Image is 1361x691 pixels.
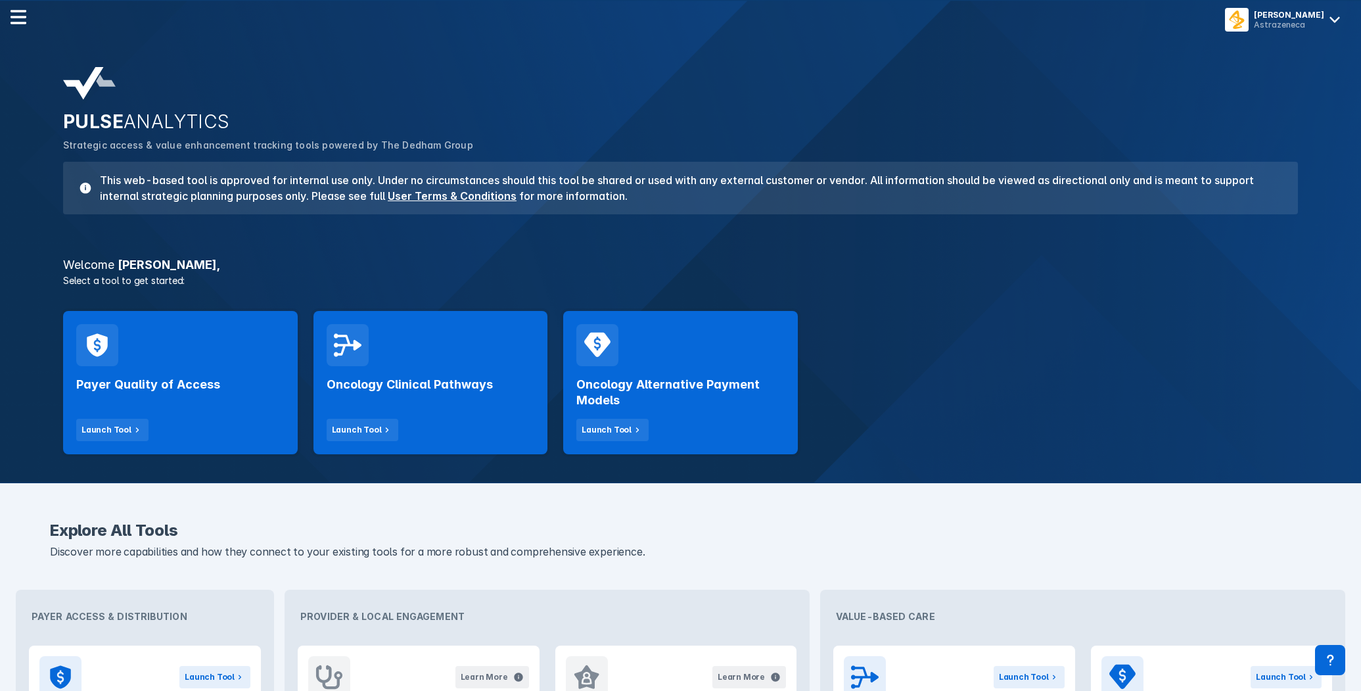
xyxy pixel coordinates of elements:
[313,311,548,454] a: Oncology Clinical PathwaysLaunch Tool
[1228,11,1246,29] img: menu button
[999,671,1049,683] div: Launch Tool
[76,377,220,393] h2: Payer Quality of Access
[63,258,114,272] span: Welcome
[563,311,798,454] a: Oncology Alternative Payment ModelsLaunch Tool
[11,9,26,25] img: menu--horizontal.svg
[461,671,508,683] div: Learn More
[63,67,116,100] img: pulse-analytics-logo
[76,419,149,441] button: Launch Tool
[455,666,529,688] button: Learn More
[55,274,1306,287] p: Select a tool to get started:
[332,424,382,436] div: Launch Tool
[1315,645,1345,675] div: Contact Support
[179,666,250,688] button: Launch Tool
[55,259,1306,271] h3: [PERSON_NAME] ,
[388,189,517,203] a: User Terms & Conditions
[50,523,1311,538] h2: Explore All Tools
[327,419,399,441] button: Launch Tool
[576,419,649,441] button: Launch Tool
[1254,10,1324,20] div: [PERSON_NAME]
[994,666,1065,688] button: Launch Tool
[63,138,1298,153] p: Strategic access & value enhancement tracking tools powered by The Dedham Group
[1254,20,1324,30] div: Astrazeneca
[81,424,131,436] div: Launch Tool
[1256,671,1306,683] div: Launch Tool
[63,110,1298,133] h2: PULSE
[712,666,786,688] button: Learn More
[92,172,1282,204] h3: This web-based tool is approved for internal use only. Under no circumstances should this tool be...
[1251,666,1322,688] button: Launch Tool
[124,110,230,133] span: ANALYTICS
[185,671,235,683] div: Launch Tool
[576,377,785,408] h2: Oncology Alternative Payment Models
[327,377,493,393] h2: Oncology Clinical Pathways
[21,595,269,638] div: Payer Access & Distribution
[63,311,298,454] a: Payer Quality of AccessLaunch Tool
[718,671,765,683] div: Learn More
[582,424,632,436] div: Launch Tool
[50,544,1311,561] p: Discover more capabilities and how they connect to your existing tools for a more robust and comp...
[825,595,1340,638] div: Value-Based Care
[290,595,804,638] div: Provider & Local Engagement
